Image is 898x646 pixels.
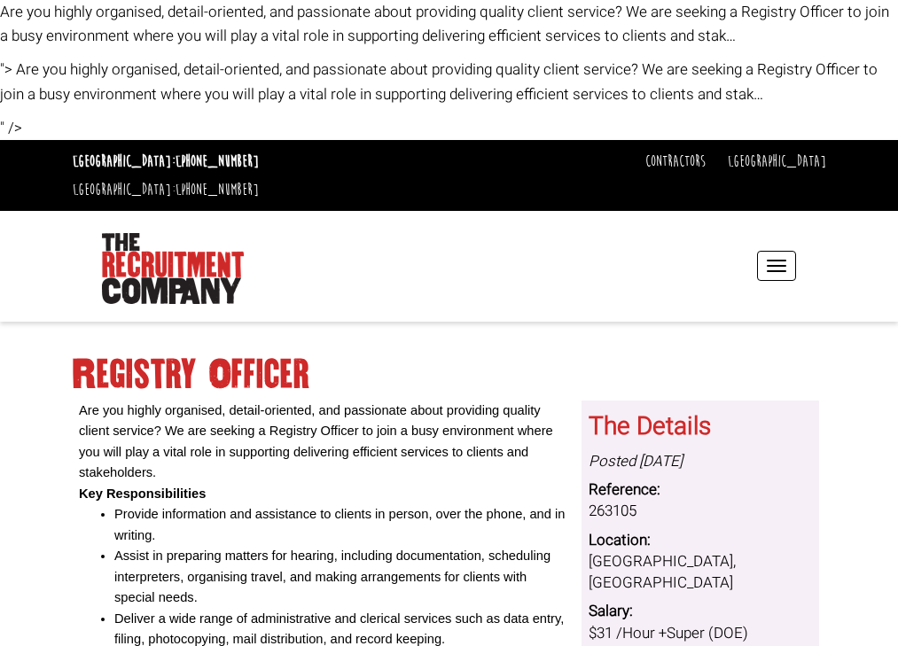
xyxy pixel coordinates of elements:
[589,551,812,595] dd: [GEOGRAPHIC_DATA], [GEOGRAPHIC_DATA]
[79,401,568,484] p: Are you highly organised, detail-oriented, and passionate about providing quality client service?...
[79,486,206,501] b: Key Responsibilities
[589,623,812,644] dd: $31 /Hour +Super (DOE)
[73,359,826,391] h1: Registry Officer
[589,450,683,472] i: Posted [DATE]
[589,479,812,501] dt: Reference:
[645,152,706,171] a: Contractors
[68,175,263,204] li: [GEOGRAPHIC_DATA]:
[68,147,263,175] li: [GEOGRAPHIC_DATA]:
[589,501,812,522] dd: 263105
[589,530,812,551] dt: Location:
[728,152,826,171] a: [GEOGRAPHIC_DATA]
[176,180,259,199] a: [PHONE_NUMBER]
[176,152,259,171] a: [PHONE_NUMBER]
[114,546,568,608] li: Assist in preparing matters for hearing, including documentation, scheduling interpreters, organi...
[589,601,812,622] dt: Salary:
[102,233,244,304] img: The Recruitment Company
[589,414,812,441] h3: The Details
[114,504,568,546] li: Provide information and assistance to clients in person, over the phone, and in writing.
